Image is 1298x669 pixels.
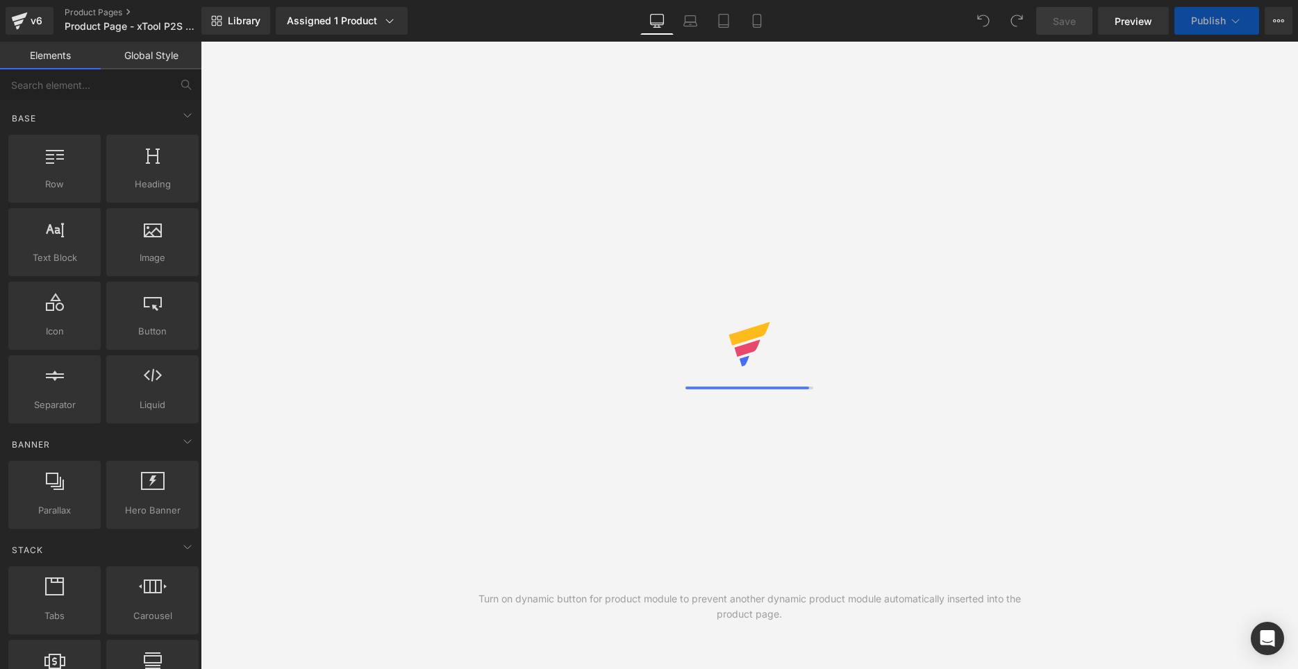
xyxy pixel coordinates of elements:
span: Hero Banner [110,503,194,518]
div: v6 [28,12,45,30]
a: Desktop [640,7,674,35]
div: Turn on dynamic button for product module to prevent another dynamic product module automatically... [475,591,1024,622]
a: New Library [201,7,270,35]
span: Button [110,324,194,339]
div: Open Intercom Messenger [1251,622,1284,655]
span: Text Block [13,251,97,265]
span: Image [110,251,194,265]
span: Heading [110,177,194,192]
span: Stack [10,543,44,557]
span: Liquid [110,398,194,412]
a: Tablet [707,7,740,35]
span: Product Page - xTool P2S Cutter [65,21,198,32]
a: v6 [6,7,53,35]
span: Preview [1115,14,1152,28]
button: More [1265,7,1292,35]
a: Mobile [740,7,774,35]
button: Redo [1003,7,1031,35]
span: Parallax [13,503,97,518]
span: Library [228,15,260,27]
span: Carousel [110,609,194,623]
span: Banner [10,438,51,451]
span: Tabs [13,609,97,623]
a: Preview [1098,7,1169,35]
div: Assigned 1 Product [287,14,397,28]
span: Save [1053,14,1076,28]
span: Base [10,112,38,125]
span: Separator [13,398,97,412]
a: Global Style [101,42,201,69]
a: Product Pages [65,7,224,18]
button: Publish [1174,7,1259,35]
span: Icon [13,324,97,339]
span: Publish [1191,15,1226,26]
span: Row [13,177,97,192]
a: Laptop [674,7,707,35]
button: Undo [970,7,997,35]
